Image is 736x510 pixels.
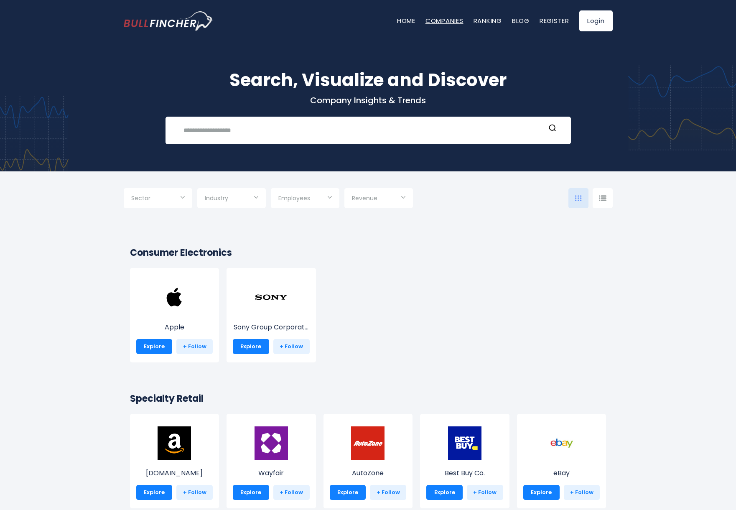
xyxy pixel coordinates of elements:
input: Selection [278,191,332,207]
a: + Follow [273,485,310,500]
a: + Follow [370,485,406,500]
p: Sony Group Corporation [233,322,310,332]
a: Explore [233,339,269,354]
img: BBY.png [448,426,481,460]
button: Search [547,124,558,135]
p: Amazon.com [136,468,213,478]
a: + Follow [467,485,503,500]
img: icon-comp-grid.svg [575,195,582,201]
img: W.png [255,426,288,460]
p: Company Insights & Trends [124,95,613,106]
img: icon-comp-list-view.svg [599,195,606,201]
a: Wayfair [233,442,310,478]
h2: Consumer Electronics [130,246,606,260]
a: Explore [426,485,463,500]
a: Best Buy Co. [426,442,503,478]
input: Selection [131,191,185,207]
a: [DOMAIN_NAME] [136,442,213,478]
img: SONY.png [255,280,288,314]
a: Companies [425,16,464,25]
span: Revenue [352,194,377,202]
p: AutoZone [330,468,407,478]
img: AZO.png [351,426,385,460]
a: Go to homepage [124,11,214,31]
p: Wayfair [233,468,310,478]
a: Explore [136,339,173,354]
a: Apple [136,296,213,332]
span: Employees [278,194,310,202]
span: Industry [205,194,228,202]
a: Explore [330,485,366,500]
a: + Follow [176,485,213,500]
a: AutoZone [330,442,407,478]
a: Ranking [474,16,502,25]
img: bullfincher logo [124,11,214,31]
input: Selection [205,191,258,207]
a: eBay [523,442,600,478]
img: EBAY.png [545,426,578,460]
img: AAPL.png [158,280,191,314]
a: Blog [512,16,530,25]
a: Register [540,16,569,25]
img: AMZN.png [158,426,191,460]
h2: Specialty Retail [130,392,606,405]
a: Explore [136,485,173,500]
h1: Search, Visualize and Discover [124,67,613,93]
p: Apple [136,322,213,332]
a: + Follow [564,485,600,500]
a: + Follow [176,339,213,354]
a: Sony Group Corporat... [233,296,310,332]
a: + Follow [273,339,310,354]
a: Explore [233,485,269,500]
p: Best Buy Co. [426,468,503,478]
a: Home [397,16,415,25]
span: Sector [131,194,150,202]
input: Selection [352,191,405,207]
a: Login [579,10,613,31]
p: eBay [523,468,600,478]
a: Explore [523,485,560,500]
